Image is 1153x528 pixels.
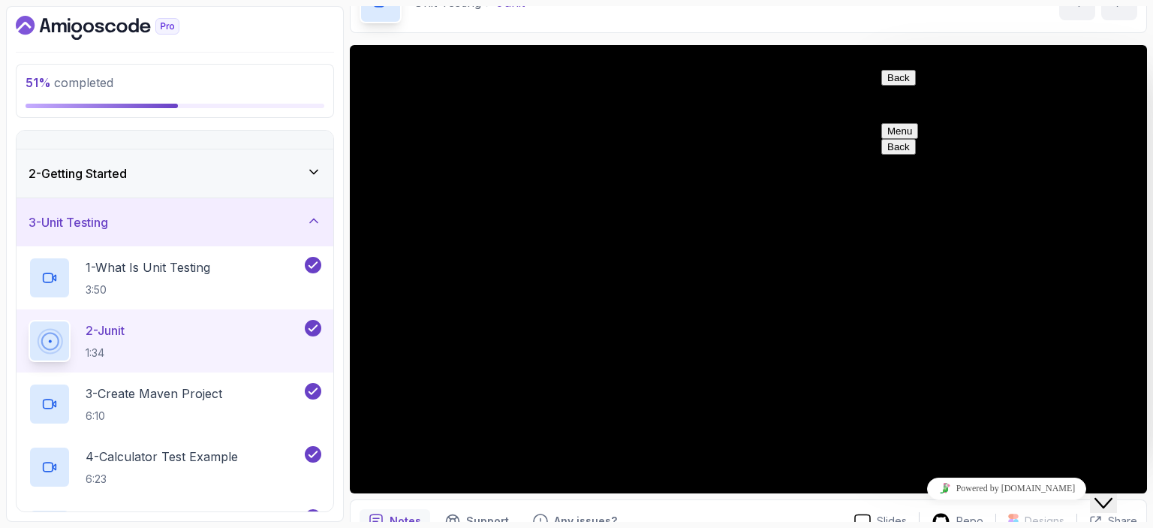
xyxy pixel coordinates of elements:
[350,45,1147,493] iframe: 2 - JUnit
[29,213,108,231] h3: 3 - Unit Testing
[29,320,321,362] button: 2-Junit1:34
[86,472,238,487] p: 6:23
[26,75,51,90] span: 51 %
[29,164,127,183] h3: 2 - Getting Started
[86,448,238,466] p: 4 - Calculator Test Example
[17,198,333,246] button: 3-Unit Testing
[26,75,113,90] span: completed
[86,258,210,276] p: 1 - What Is Unit Testing
[86,345,125,361] p: 1:34
[86,321,125,339] p: 2 - Junit
[29,446,321,488] button: 4-Calculator Test Example6:23
[16,16,214,40] a: Dashboard
[86,385,222,403] p: 3 - Create Maven Project
[17,149,333,198] button: 2-Getting Started
[29,383,321,425] button: 3-Create Maven Project6:10
[86,409,222,424] p: 6:10
[875,472,1138,505] iframe: chat widget
[86,282,210,297] p: 3:50
[875,64,1138,454] iframe: chat widget
[1090,468,1138,513] iframe: chat widget
[29,257,321,299] button: 1-What Is Unit Testing3:50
